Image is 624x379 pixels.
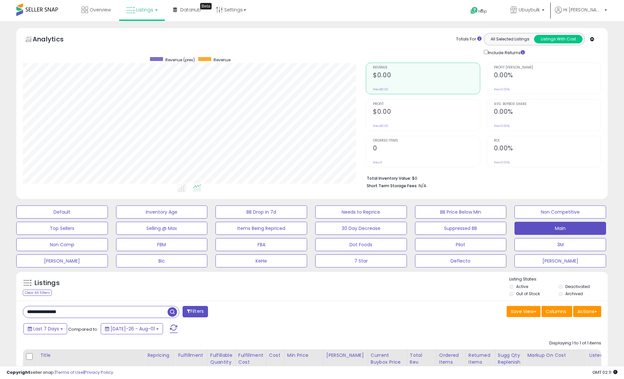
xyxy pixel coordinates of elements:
[178,352,204,359] div: Fulfillment
[486,35,534,43] button: All Selected Listings
[373,139,480,143] span: Ordered Items
[116,238,208,251] button: FBM
[373,102,480,106] span: Profit
[7,369,30,375] strong: Copyright
[373,87,388,91] small: Prev: $0.00
[215,205,307,219] button: BB Drop in 7d
[514,205,606,219] button: Non Competitive
[373,108,480,117] h2: $0.00
[136,7,153,13] span: Listings
[373,124,388,128] small: Prev: $0.00
[468,352,492,366] div: Returned Items
[33,326,59,332] span: Last 7 Days
[315,222,407,235] button: 30 Day Decrease
[546,308,566,315] span: Columns
[410,352,434,366] div: Total Rev.
[215,254,307,267] button: KeHe
[494,124,510,128] small: Prev: 0.00%
[147,352,172,359] div: Repricing
[373,160,382,164] small: Prev: 0
[479,49,533,56] div: Include Returns
[415,254,507,267] button: Deflecto
[40,352,142,359] div: Title
[56,369,83,375] a: Terms of Use
[549,340,601,346] div: Displaying 1 to 1 of 1 items
[16,254,108,267] button: [PERSON_NAME]
[565,284,590,289] label: Deactivated
[534,35,583,43] button: Listings With Cost
[494,108,601,117] h2: 0.00%
[269,352,282,359] div: Cost
[371,352,404,366] div: Current Buybox Price
[516,291,540,296] label: Out of Stock
[16,205,108,219] button: Default
[415,238,507,251] button: Pilot
[465,2,500,21] a: Help
[16,238,108,251] button: Non Comp
[215,222,307,235] button: Items Being Repriced
[183,306,208,317] button: Filters
[542,306,572,317] button: Columns
[315,254,407,267] button: 7 Star
[116,205,208,219] button: Inventory Age
[35,279,60,288] h5: Listings
[509,276,607,282] p: Listing States:
[287,352,321,359] div: Min Price
[555,7,607,21] a: Hi [PERSON_NAME]
[415,205,507,219] button: BB Price Below Min
[373,71,480,80] h2: $0.00
[373,144,480,153] h2: 0
[573,306,601,317] button: Actions
[470,7,478,15] i: Get Help
[419,183,426,189] span: N/A
[16,222,108,235] button: Top Sellers
[494,160,510,164] small: Prev: 0.00%
[514,254,606,267] button: [PERSON_NAME]
[373,66,480,69] span: Revenue
[367,174,596,182] li: $0
[7,370,113,376] div: seller snap | |
[315,205,407,219] button: Needs to Reprice
[23,323,67,334] button: Last 7 Days
[111,326,155,332] span: [DATE]-26 - Aug-01
[116,222,208,235] button: Selling @ Max
[507,306,541,317] button: Save View
[514,238,606,251] button: 3M
[90,7,111,13] span: Overview
[514,222,606,235] button: Main
[525,349,587,375] th: The percentage added to the cost of goods (COGS) that forms the calculator for Min & Max prices.
[494,87,510,91] small: Prev: 0.00%
[519,7,540,13] span: Ubuybulk
[215,238,307,251] button: FBA
[516,284,528,289] label: Active
[180,7,201,13] span: DataHub
[456,36,482,42] div: Totals For
[494,102,601,106] span: Avg. Buybox Share
[214,57,230,63] span: Revenue
[439,352,463,366] div: Ordered Items
[498,352,522,366] div: Sugg Qty Replenish
[592,369,617,375] span: 2025-08-11 02:11 GMT
[238,352,263,366] div: Fulfillment Cost
[84,369,113,375] a: Privacy Policy
[200,3,212,9] div: Tooltip anchor
[116,254,208,267] button: Bic
[68,326,98,332] span: Compared to:
[367,175,411,181] b: Total Inventory Value:
[494,71,601,80] h2: 0.00%
[33,35,76,45] h5: Analytics
[326,352,365,359] div: [PERSON_NAME]
[101,323,163,334] button: [DATE]-26 - Aug-01
[478,8,487,14] span: Help
[367,183,418,189] b: Short Term Storage Fees:
[494,139,601,143] span: ROI
[415,222,507,235] button: Suppressed BB
[494,144,601,153] h2: 0.00%
[23,290,52,296] div: Clear All Filters
[495,349,525,375] th: Please note that this number is a calculation based on your required days of coverage and your ve...
[527,352,584,359] div: Markup on Cost
[494,66,601,69] span: Profit [PERSON_NAME]
[210,352,233,366] div: Fulfillable Quantity
[315,238,407,251] button: Dot Foods
[563,7,602,13] span: Hi [PERSON_NAME]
